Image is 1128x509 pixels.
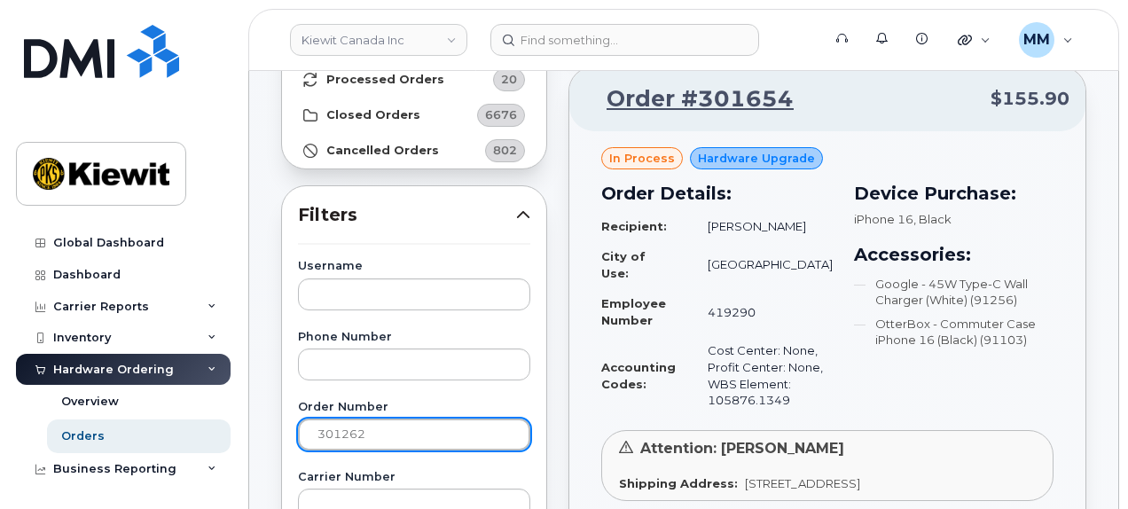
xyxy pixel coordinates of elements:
[326,108,420,122] strong: Closed Orders
[692,335,833,415] td: Cost Center: None, Profit Center: None, WBS Element: 105876.1349
[490,24,759,56] input: Find something...
[991,86,1069,112] span: $155.90
[601,219,667,233] strong: Recipient:
[485,106,517,123] span: 6676
[585,83,794,115] a: Order #301654
[601,249,646,280] strong: City of Use:
[640,440,844,457] span: Attention: [PERSON_NAME]
[298,202,516,228] span: Filters
[692,211,833,242] td: [PERSON_NAME]
[1051,432,1115,496] iframe: Messenger Launcher
[945,22,1003,58] div: Quicklinks
[601,180,833,207] h3: Order Details:
[913,212,952,226] span: , Black
[282,133,546,168] a: Cancelled Orders802
[854,316,1054,348] li: OtterBox - Commuter Case iPhone 16 (Black) (91103)
[298,332,530,343] label: Phone Number
[619,476,738,490] strong: Shipping Address:
[692,241,833,288] td: [GEOGRAPHIC_DATA]
[326,144,439,158] strong: Cancelled Orders
[854,212,913,226] span: iPhone 16
[282,98,546,133] a: Closed Orders6676
[298,472,530,483] label: Carrier Number
[692,288,833,335] td: 419290
[854,180,1054,207] h3: Device Purchase:
[282,62,546,98] a: Processed Orders20
[501,71,517,88] span: 20
[290,24,467,56] a: Kiewit Canada Inc
[601,360,676,391] strong: Accounting Codes:
[1023,29,1050,51] span: MM
[601,296,666,327] strong: Employee Number
[854,276,1054,309] li: Google - 45W Type-C Wall Charger (White) (91256)
[1007,22,1085,58] div: Michael Manahan
[493,142,517,159] span: 802
[326,73,444,87] strong: Processed Orders
[745,476,860,490] span: [STREET_ADDRESS]
[298,402,530,413] label: Order Number
[609,150,675,167] span: in process
[298,261,530,272] label: Username
[698,150,815,167] span: Hardware Upgrade
[854,241,1054,268] h3: Accessories:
